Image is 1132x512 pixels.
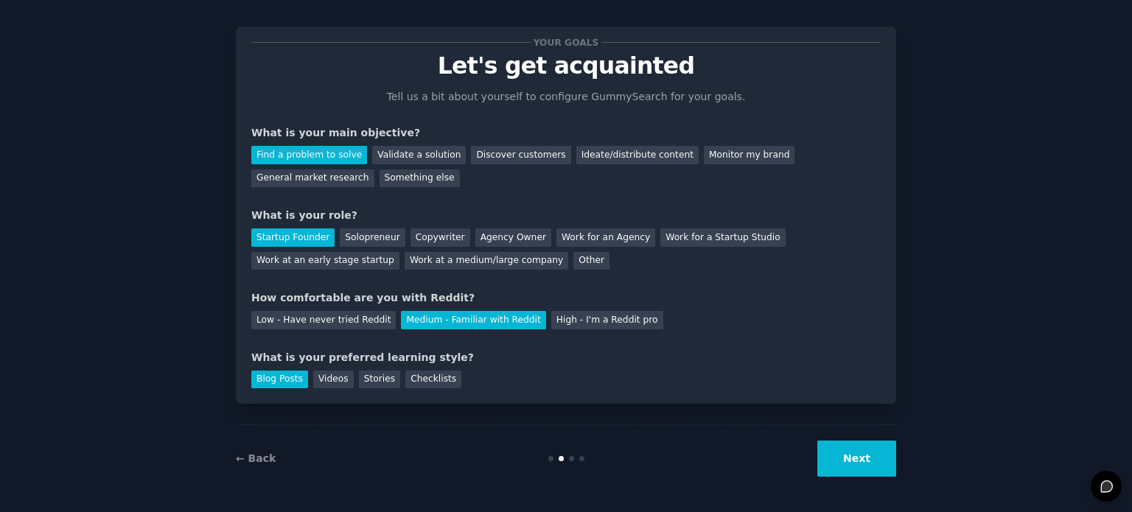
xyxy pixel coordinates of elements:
div: Find a problem to solve [251,146,367,164]
div: Blog Posts [251,371,308,389]
div: Work at an early stage startup [251,252,399,270]
div: High - I'm a Reddit pro [551,311,663,329]
div: What is your main objective? [251,125,881,141]
div: How comfortable are you with Reddit? [251,290,881,306]
div: Discover customers [471,146,570,164]
p: Let's get acquainted [251,53,881,79]
div: Startup Founder [251,228,335,247]
p: Tell us a bit about yourself to configure GummySearch for your goals. [380,89,752,105]
div: Other [573,252,609,270]
div: Monitor my brand [704,146,794,164]
div: General market research [251,169,374,188]
div: Stories [359,371,400,389]
div: What is your role? [251,208,881,223]
div: Videos [313,371,354,389]
a: ← Back [236,452,276,464]
button: Next [817,441,896,477]
div: Solopreneur [340,228,405,247]
div: Validate a solution [372,146,466,164]
div: Low - Have never tried Reddit [251,311,396,329]
div: Work for a Startup Studio [660,228,785,247]
div: Something else [380,169,460,188]
div: Agency Owner [475,228,551,247]
span: Your goals [531,35,601,50]
div: Work for an Agency [556,228,655,247]
div: What is your preferred learning style? [251,350,881,365]
div: Checklists [405,371,461,389]
div: Medium - Familiar with Reddit [401,311,545,329]
div: Copywriter [410,228,470,247]
div: Ideate/distribute content [576,146,699,164]
div: Work at a medium/large company [405,252,568,270]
